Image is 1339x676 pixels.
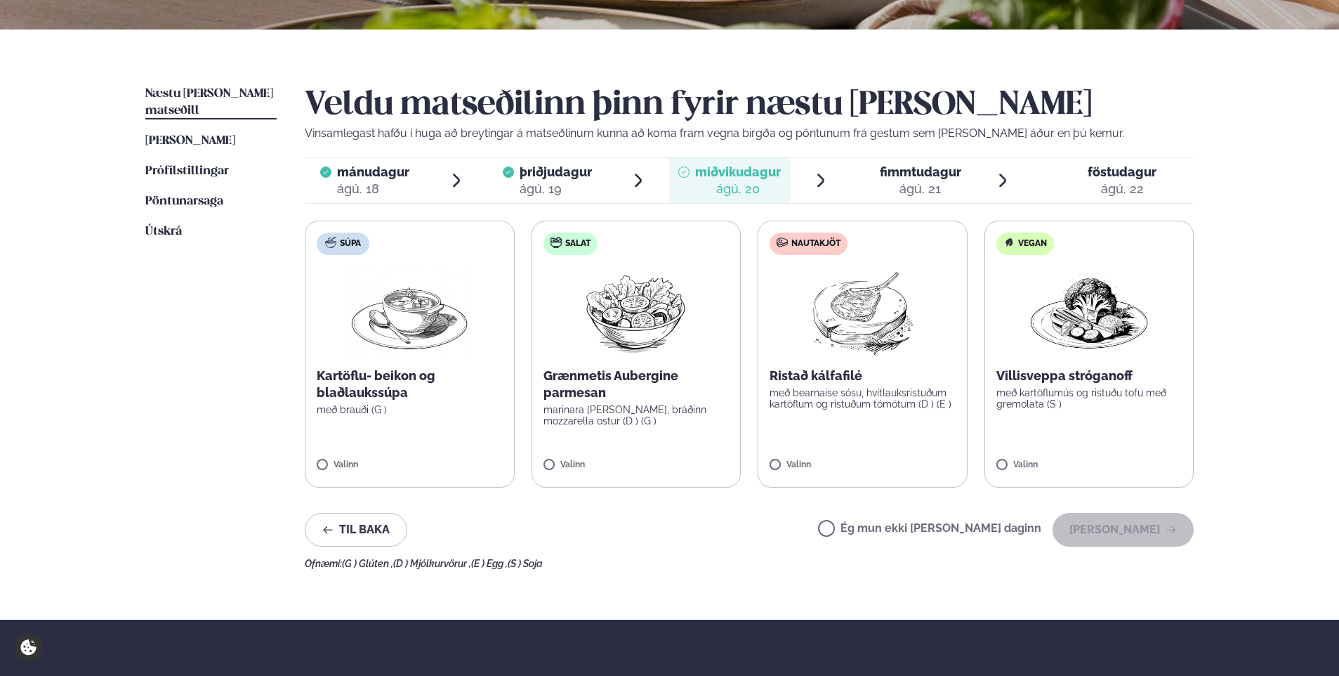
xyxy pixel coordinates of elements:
[1018,238,1047,249] span: Vegan
[305,86,1194,125] h2: Veldu matseðilinn þinn fyrir næstu [PERSON_NAME]
[471,558,508,569] span: (E ) Egg ,
[145,223,182,240] a: Útskrá
[337,181,409,197] div: ágú. 18
[695,181,781,197] div: ágú. 20
[145,195,223,207] span: Pöntunarsaga
[325,237,336,248] img: soup.svg
[1003,237,1015,248] img: Vegan.svg
[305,125,1194,142] p: Vinsamlegast hafðu í huga að breytingar á matseðlinum kunna að koma fram vegna birgða og pöntunum...
[340,238,361,249] span: Súpa
[1053,513,1194,547] button: [PERSON_NAME]
[14,633,43,662] a: Cookie settings
[145,135,235,147] span: [PERSON_NAME]
[996,368,1182,384] p: Villisveppa stróganoff
[348,266,471,356] img: Soup.png
[1088,181,1156,197] div: ágú. 22
[1088,164,1156,179] span: föstudagur
[145,163,229,180] a: Prófílstillingar
[393,558,471,569] span: (D ) Mjólkurvörur ,
[145,165,229,177] span: Prófílstillingar
[550,237,562,248] img: salad.svg
[145,86,277,119] a: Næstu [PERSON_NAME] matseðill
[800,266,925,356] img: Lamb-Meat.png
[520,164,592,179] span: þriðjudagur
[543,404,730,427] p: marinara [PERSON_NAME], bráðinn mozzarella ostur (D ) (G )
[508,558,543,569] span: (S ) Soja
[145,193,223,210] a: Pöntunarsaga
[543,368,730,401] p: Grænmetis Aubergine parmesan
[770,368,956,384] p: Ristað kálfafilé
[305,558,1194,569] div: Ofnæmi:
[305,513,407,547] button: Til baka
[996,387,1182,410] p: með kartöflumús og ristuðu tofu með gremolata (S )
[145,88,273,117] span: Næstu [PERSON_NAME] matseðill
[1027,266,1151,356] img: Vegan.png
[777,237,788,248] img: beef.svg
[520,181,592,197] div: ágú. 19
[791,238,840,249] span: Nautakjöt
[145,133,235,150] a: [PERSON_NAME]
[342,558,393,569] span: (G ) Glúten ,
[880,164,961,179] span: fimmtudagur
[317,368,503,401] p: Kartöflu- beikon og blaðlaukssúpa
[145,226,182,238] span: Útskrá
[317,404,503,415] p: með brauði (G )
[574,266,698,356] img: Salad.png
[770,387,956,410] p: með bearnaise sósu, hvítlauksristuðum kartöflum og ristuðum tómötum (D ) (E )
[695,164,781,179] span: miðvikudagur
[565,238,591,249] span: Salat
[337,164,409,179] span: mánudagur
[880,181,961,197] div: ágú. 21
